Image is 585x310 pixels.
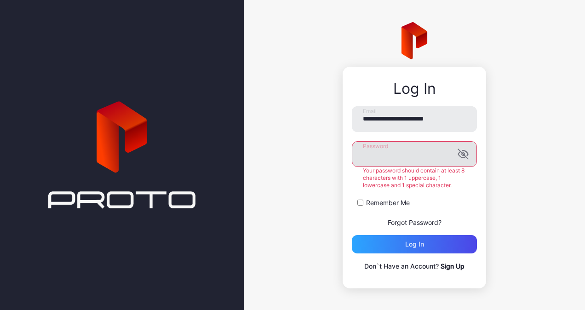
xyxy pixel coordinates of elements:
[352,80,477,97] div: Log In
[366,198,410,207] label: Remember Me
[441,262,465,270] a: Sign Up
[352,235,477,253] button: Log in
[352,261,477,272] p: Don`t Have an Account?
[458,149,469,160] button: Password
[405,241,424,248] div: Log in
[352,141,477,167] input: Password
[352,106,477,132] input: Email
[352,167,477,189] div: Your password should contain at least 8 characters with 1 uppercase, 1 lowercase and 1 special ch...
[388,218,442,226] a: Forgot Password?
